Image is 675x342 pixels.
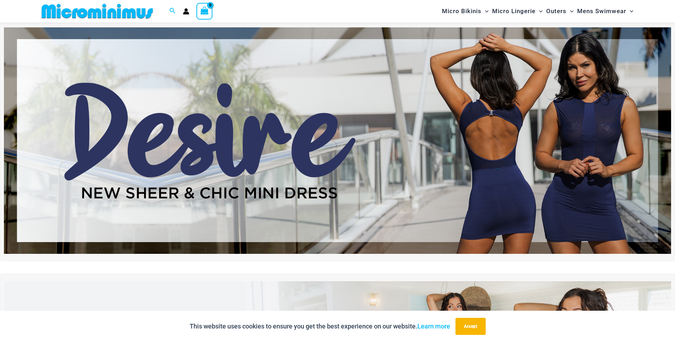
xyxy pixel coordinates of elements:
[190,321,450,332] p: This website uses cookies to ensure you get the best experience on our website.
[546,2,566,20] span: Outers
[442,2,481,20] span: Micro Bikinis
[196,3,213,19] a: View Shopping Cart, empty
[536,2,543,20] span: Menu Toggle
[544,2,575,20] a: OutersMenu ToggleMenu Toggle
[440,2,490,20] a: Micro BikinisMenu ToggleMenu Toggle
[169,7,176,16] a: Search icon link
[492,2,536,20] span: Micro Lingerie
[490,2,544,20] a: Micro LingerieMenu ToggleMenu Toggle
[417,322,450,330] a: Learn more
[626,2,633,20] span: Menu Toggle
[439,1,637,21] nav: Site Navigation
[455,318,486,335] button: Accept
[183,8,189,15] a: Account icon link
[39,3,156,19] img: MM SHOP LOGO FLAT
[481,2,489,20] span: Menu Toggle
[577,2,626,20] span: Mens Swimwear
[4,27,671,254] img: Desire me Navy Dress
[575,2,635,20] a: Mens SwimwearMenu ToggleMenu Toggle
[566,2,574,20] span: Menu Toggle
